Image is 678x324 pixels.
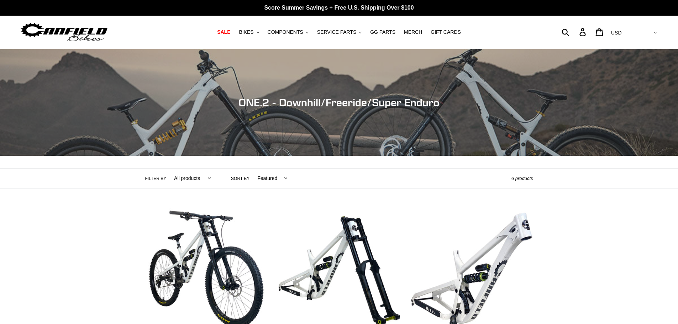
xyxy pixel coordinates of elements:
[231,175,249,182] label: Sort by
[511,176,533,181] span: 6 products
[239,29,253,35] span: BIKES
[217,29,230,35] span: SALE
[400,27,426,37] a: MERCH
[427,27,464,37] a: GIFT CARDS
[268,29,303,35] span: COMPONENTS
[145,175,167,182] label: Filter by
[317,29,356,35] span: SERVICE PARTS
[214,27,234,37] a: SALE
[264,27,312,37] button: COMPONENTS
[20,21,109,43] img: Canfield Bikes
[235,27,262,37] button: BIKES
[238,96,440,109] span: ONE.2 - Downhill/Freeride/Super Enduro
[404,29,422,35] span: MERCH
[431,29,461,35] span: GIFT CARDS
[367,27,399,37] a: GG PARTS
[314,27,365,37] button: SERVICE PARTS
[370,29,395,35] span: GG PARTS
[566,24,584,40] input: Search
